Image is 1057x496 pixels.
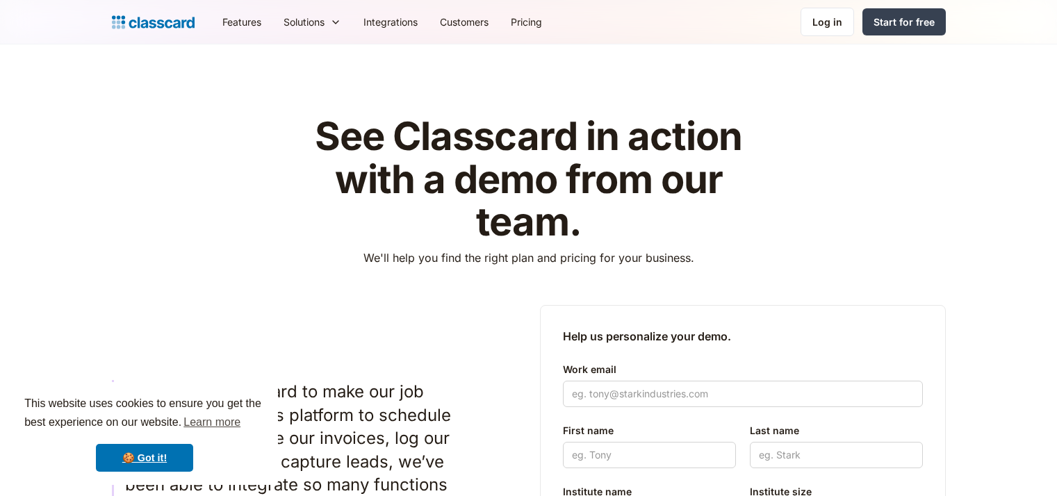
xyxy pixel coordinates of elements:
a: Customers [429,6,500,38]
div: Solutions [284,15,325,29]
a: Features [211,6,272,38]
input: eg. tony@starkindustries.com [563,381,923,407]
a: learn more about cookies [181,412,243,433]
div: Start for free [874,15,935,29]
p: We'll help you find the right plan and pricing for your business. [363,249,694,266]
label: Work email [563,361,923,378]
a: Start for free [862,8,946,35]
div: cookieconsent [11,382,278,485]
a: Pricing [500,6,553,38]
a: Log in [801,8,854,36]
h2: Help us personalize your demo. [563,328,923,345]
div: Solutions [272,6,352,38]
span: This website uses cookies to ensure you get the best experience on our website. [24,395,265,433]
label: Last name [750,422,923,439]
a: Integrations [352,6,429,38]
input: eg. Stark [750,442,923,468]
a: dismiss cookie message [96,444,193,472]
a: home [112,13,195,32]
label: First name [563,422,736,439]
strong: See Classcard in action with a demo from our team. [315,113,742,245]
div: Log in [812,15,842,29]
input: eg. Tony [563,442,736,468]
